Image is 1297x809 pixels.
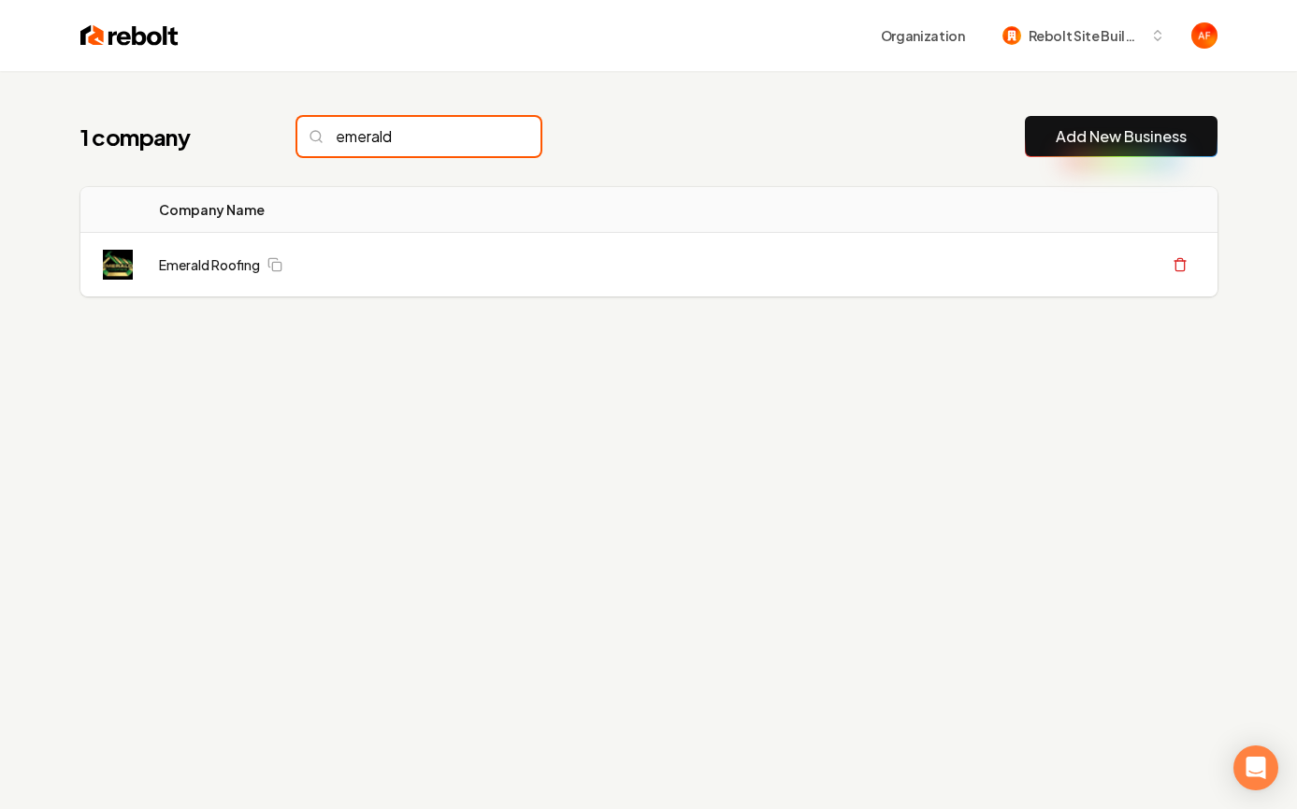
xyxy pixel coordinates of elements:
[1025,116,1218,157] button: Add New Business
[80,122,260,152] h1: 1 company
[1029,26,1143,46] span: Rebolt Site Builder
[1002,26,1021,45] img: Rebolt Site Builder
[159,255,260,274] a: Emerald Roofing
[144,187,539,233] th: Company Name
[80,22,179,49] img: Rebolt Logo
[103,250,133,280] img: Emerald Roofing logo
[870,19,976,52] button: Organization
[1056,125,1187,148] a: Add New Business
[1233,745,1278,790] div: Open Intercom Messenger
[297,117,540,156] input: Search...
[1191,22,1218,49] button: Open user button
[1191,22,1218,49] img: Avan Fahimi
